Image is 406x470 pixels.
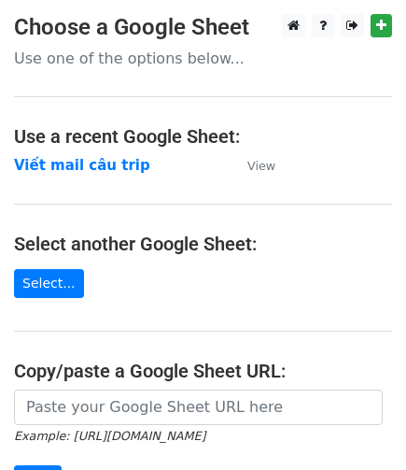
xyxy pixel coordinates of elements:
[14,233,392,255] h4: Select another Google Sheet:
[14,157,150,174] a: Viết mail câu trip
[229,157,275,174] a: View
[14,390,383,425] input: Paste your Google Sheet URL here
[14,49,392,68] p: Use one of the options below...
[14,269,84,298] a: Select...
[14,429,205,443] small: Example: [URL][DOMAIN_NAME]
[14,125,392,148] h4: Use a recent Google Sheet:
[247,159,275,173] small: View
[14,360,392,382] h4: Copy/paste a Google Sheet URL:
[14,14,392,41] h3: Choose a Google Sheet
